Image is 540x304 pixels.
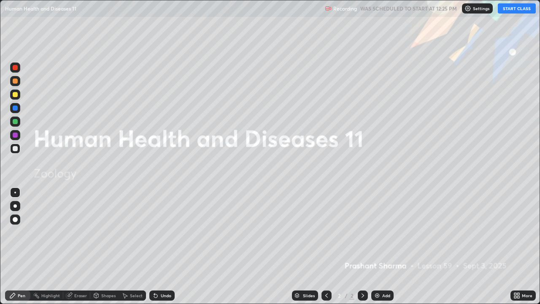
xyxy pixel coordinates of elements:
div: Shapes [101,293,116,298]
p: Settings [473,6,489,11]
div: Add [382,293,390,298]
img: class-settings-icons [464,5,471,12]
h5: WAS SCHEDULED TO START AT 12:25 PM [360,5,457,12]
div: / [345,293,348,298]
div: Undo [161,293,171,298]
div: Select [130,293,143,298]
img: add-slide-button [374,292,381,299]
div: Eraser [74,293,87,298]
div: More [522,293,532,298]
p: Recording [333,5,357,12]
div: Highlight [41,293,60,298]
div: 2 [335,293,343,298]
img: recording.375f2c34.svg [325,5,332,12]
div: Pen [18,293,25,298]
p: Human Health and Diseases 11 [5,5,76,12]
div: 2 [349,292,354,299]
div: Slides [303,293,315,298]
button: START CLASS [498,3,536,14]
